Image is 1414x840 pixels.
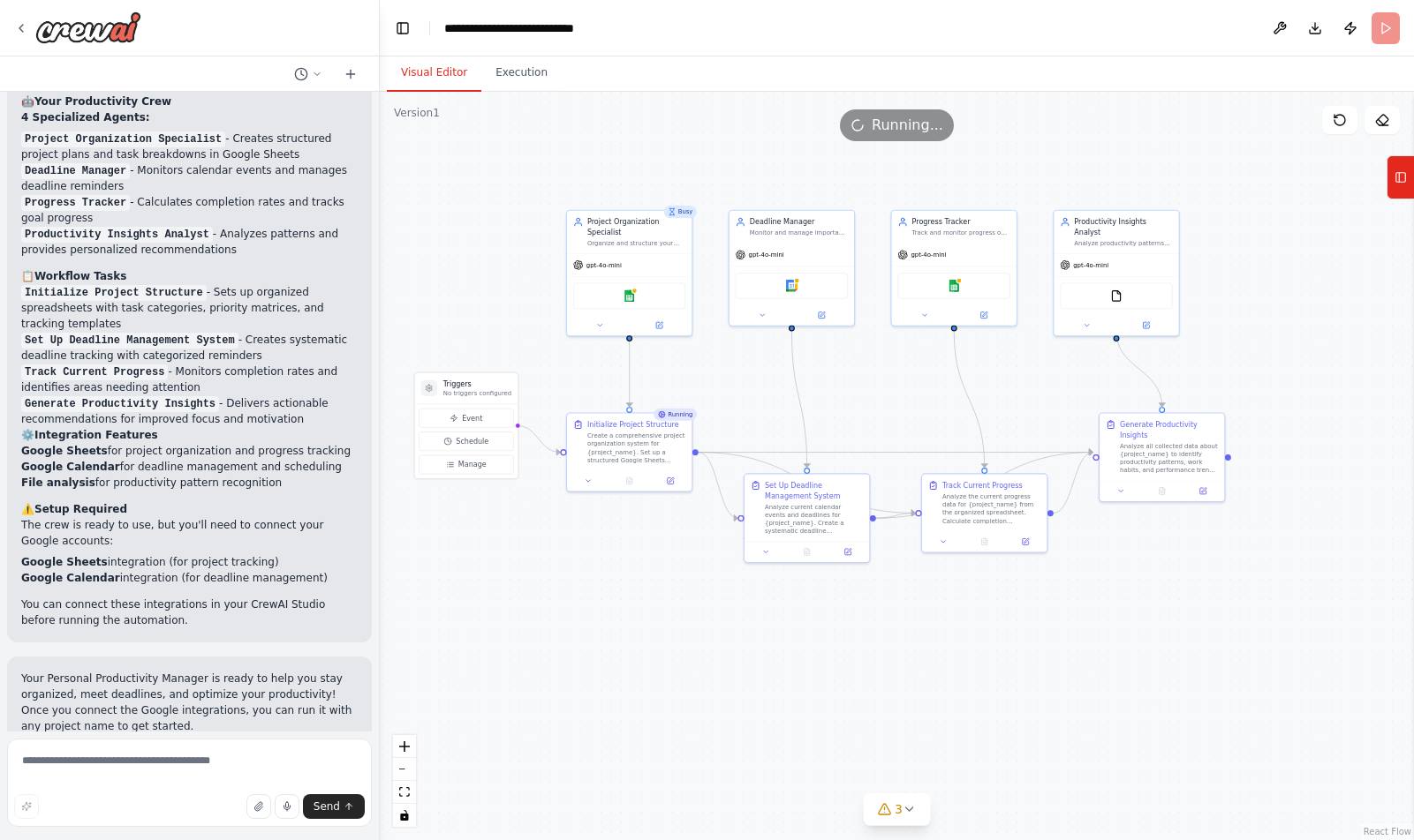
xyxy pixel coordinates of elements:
button: fit view [393,781,416,804]
div: Initialize Project Structure [587,419,679,429]
button: 3 [863,793,931,826]
div: Set Up Deadline Management System [765,480,863,500]
div: Productivity Insights Analyst [1074,217,1172,237]
strong: Google Sheets [21,556,108,568]
h2: 🤖 [21,94,358,109]
span: Running... [872,115,943,136]
g: Edge from 658c29bd-50dc-4584-8ad8-5209485c105d to 59b76061-8003-4e34-b9a7-1be93b0899c2 [949,332,989,468]
li: - Analyzes patterns and provides personalized recommendations [21,226,358,258]
li: - Delivers actionable recommendations for improved focus and motivation [21,395,358,427]
button: toggle interactivity [393,804,416,827]
button: zoom out [393,758,416,781]
img: Google sheets [948,280,960,292]
strong: Google Calendar [21,572,120,584]
h2: ⚠️ [21,501,358,517]
div: Progress Tracker [912,217,1010,227]
strong: Integration Features [34,429,158,441]
g: Edge from 40f65f24-ac3c-4d94-b5aa-75cad0b8e77b to 33948414-b398-4916-996c-e0a2c670ea9e [624,332,634,408]
div: RunningInitialize Project StructureCreate a comprehensive project organization system for {projec... [566,412,693,491]
code: Set Up Deadline Management System [21,333,238,349]
li: - Monitors calendar events and manages deadline reminders [21,162,358,194]
button: Improve this prompt [14,794,39,819]
button: Start a new chat [336,64,365,85]
button: No output available [608,475,651,487]
p: You can connect these integrations in your CrewAI Studio before running the automation. [21,596,358,628]
button: Manage [419,455,513,475]
li: - Monitors completion rates and identifies areas needing attention [21,364,358,395]
g: Edge from triggers to 33948414-b398-4916-996c-e0a2c670ea9e [517,421,560,458]
div: Organize and structure your personal projects by creating clear project plans, breaking down task... [587,239,685,247]
strong: Workflow Tasks [34,270,126,282]
img: Logo [35,11,141,43]
div: Analyze all collected data about {project_name} to identify productivity patterns, work habits, a... [1120,442,1218,475]
li: for deadline management and scheduling [21,459,358,475]
span: Send [314,799,340,814]
span: Manage [458,460,487,469]
div: Track and monitor progress on goals for {project_name} by maintaining detailed progress records, ... [912,229,1010,237]
span: Schedule [456,436,488,446]
code: Track Current Progress [21,364,168,380]
li: integration (for project tracking) [21,554,358,570]
button: Open in side panel [955,309,1012,321]
img: FileReadTool [1110,289,1123,302]
nav: breadcrumb [444,19,616,37]
div: Set Up Deadline Management SystemAnalyze current calendar events and deadlines for {project_name}... [744,473,871,563]
p: Your Personal Productivity Manager is ready to help you stay organized, meet deadlines, and optim... [21,671,358,734]
button: zoom in [393,735,416,758]
button: Open in side panel [1185,485,1220,498]
button: Open in side panel [1008,536,1042,548]
p: The crew is ready to use, but you'll need to connect your Google accounts: [21,517,358,549]
strong: Your Productivity Crew [34,95,171,108]
li: for project organization and progress tracking [21,443,358,459]
button: Open in side panel [653,475,687,487]
button: Open in side panel [1117,319,1175,332]
strong: 4 Specialized Agents: [21,111,150,124]
div: Progress TrackerTrack and monitor progress on goals for {project_name} by maintaining detailed pr... [890,210,1017,326]
button: Open in side panel [631,319,688,332]
strong: Google Calendar [21,461,120,473]
div: Analyze the current progress data for {project_name} from the organized spreadsheet. Calculate co... [942,492,1040,525]
button: Hide left sidebar [390,16,415,41]
div: Busy [664,206,697,218]
li: for productivity pattern recognition [21,475,358,491]
g: Edge from 335228f1-9bc1-429e-8aa4-615f85929cd2 to 5a8a7b4f-d514-4aa7-9f08-0831f829326e [787,332,813,468]
div: Analyze productivity patterns for {project_name} by examining work habits, completion rates, time... [1074,239,1172,247]
li: - Calculates completion rates and tracks goal progress [21,194,358,226]
div: Track Current ProgressAnalyze the current progress data for {project_name} from the organized spr... [921,473,1048,552]
code: Deadline Manager [21,163,130,179]
div: Track Current Progress [942,480,1023,490]
code: Project Organization Specialist [21,131,225,147]
span: 3 [895,800,903,818]
li: - Sets up organized spreadsheets with task categories, priority matrices, and tracking templates [21,284,358,332]
button: Click to speak your automation idea [275,794,299,819]
div: BusyProject Organization SpecialistOrganize and structure your personal projects by creating clea... [566,210,693,337]
button: Send [303,794,365,819]
button: Open in side panel [830,545,865,558]
div: Running [654,409,697,421]
button: Switch to previous chat [287,64,329,85]
div: Monitor and manage important deadlines for {project_name} by setting up calendar reminders, track... [750,229,848,237]
a: React Flow attribution [1364,827,1411,836]
button: No output available [785,545,828,558]
img: Google calendar [786,280,798,292]
div: Generate Productivity Insights [1120,419,1218,439]
g: Edge from 59b76061-8003-4e34-b9a7-1be93b0899c2 to 7532e9b2-0477-42f1-8f5c-557f74f869ef [1054,447,1093,518]
button: Event [419,409,513,428]
code: Initialize Project Structure [21,285,207,301]
span: gpt-4o-mini [749,251,784,259]
button: Visual Editor [387,55,481,92]
h2: ⚙️ [21,427,358,443]
span: gpt-4o-mini [911,251,946,259]
div: Analyze current calendar events and deadlines for {project_name}. Create a systematic deadline ma... [765,503,863,536]
g: Edge from 33948414-b398-4916-996c-e0a2c670ea9e to 5a8a7b4f-d514-4aa7-9f08-0831f829326e [699,447,738,523]
li: - Creates structured project plans and task breakdowns in Google Sheets [21,131,358,162]
li: - Creates systematic deadline tracking with categorized reminders [21,332,358,364]
g: Edge from 33948414-b398-4916-996c-e0a2c670ea9e to 7532e9b2-0477-42f1-8f5c-557f74f869ef [699,447,1093,457]
div: Deadline Manager [750,217,848,227]
li: integration (for deadline management) [21,570,358,586]
button: Upload files [246,794,271,819]
g: Edge from 45a2d91c-0b4f-4ca5-b4f0-56266ad1dd3b to 7532e9b2-0477-42f1-8f5c-557f74f869ef [1111,332,1167,408]
div: Generate Productivity InsightsAnalyze all collected data about {project_name} to identify product... [1099,412,1226,502]
button: Execution [481,55,562,92]
code: Productivity Insights Analyst [21,227,213,243]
